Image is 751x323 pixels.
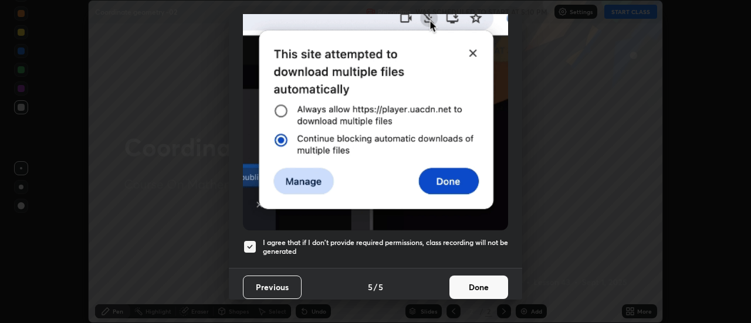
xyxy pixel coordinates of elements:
h5: I agree that if I don't provide required permissions, class recording will not be generated [263,238,508,256]
h4: 5 [368,281,373,293]
h4: / [374,281,377,293]
h4: 5 [378,281,383,293]
button: Done [449,276,508,299]
button: Previous [243,276,302,299]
